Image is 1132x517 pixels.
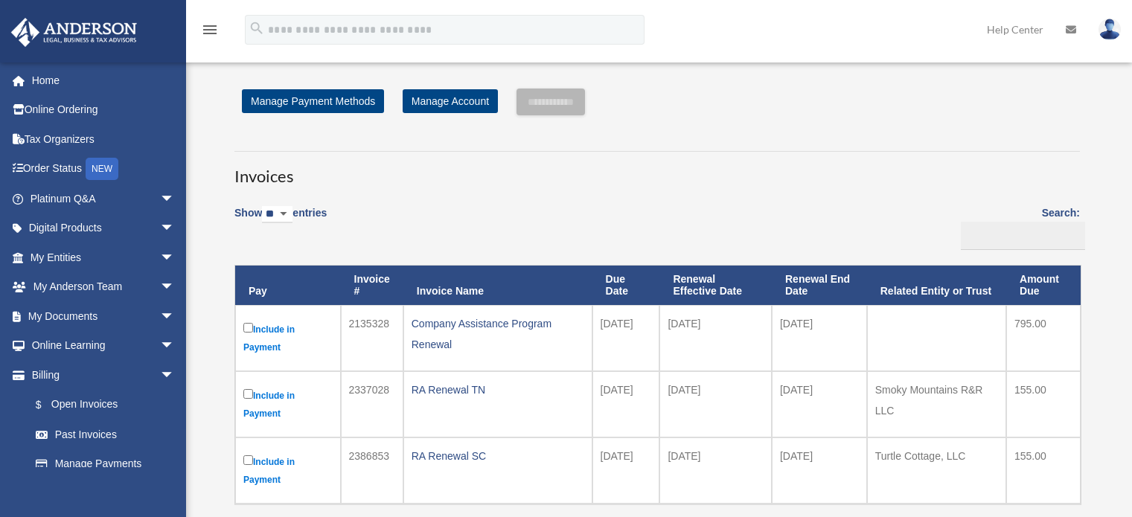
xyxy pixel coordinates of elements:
[243,323,253,333] input: Include in Payment
[341,266,403,306] th: Invoice #: activate to sort column ascending
[201,26,219,39] a: menu
[262,206,292,223] select: Showentries
[160,272,190,303] span: arrow_drop_down
[772,371,867,437] td: [DATE]
[249,20,265,36] i: search
[7,18,141,47] img: Anderson Advisors Platinum Portal
[592,371,660,437] td: [DATE]
[341,305,403,371] td: 2135328
[1006,266,1081,306] th: Amount Due: activate to sort column ascending
[242,89,384,113] a: Manage Payment Methods
[867,437,1006,504] td: Turtle Cottage, LLC
[956,204,1080,250] label: Search:
[10,360,190,390] a: Billingarrow_drop_down
[235,266,341,306] th: Pay: activate to sort column descending
[243,389,253,399] input: Include in Payment
[243,320,333,356] label: Include in Payment
[659,266,772,306] th: Renewal Effective Date: activate to sort column ascending
[86,158,118,180] div: NEW
[234,151,1080,188] h3: Invoices
[659,437,772,504] td: [DATE]
[659,371,772,437] td: [DATE]
[243,386,333,423] label: Include in Payment
[201,21,219,39] i: menu
[592,266,660,306] th: Due Date: activate to sort column ascending
[403,89,498,113] a: Manage Account
[243,452,333,489] label: Include in Payment
[412,313,584,355] div: Company Assistance Program Renewal
[867,266,1006,306] th: Related Entity or Trust: activate to sort column ascending
[10,331,197,361] a: Online Learningarrow_drop_down
[592,305,660,371] td: [DATE]
[10,124,197,154] a: Tax Organizers
[1006,305,1081,371] td: 795.00
[10,272,197,302] a: My Anderson Teamarrow_drop_down
[1099,19,1121,40] img: User Pic
[160,213,190,244] span: arrow_drop_down
[403,266,592,306] th: Invoice Name: activate to sort column ascending
[10,184,197,213] a: Platinum Q&Aarrow_drop_down
[160,331,190,362] span: arrow_drop_down
[160,243,190,273] span: arrow_drop_down
[10,301,197,331] a: My Documentsarrow_drop_down
[44,396,51,414] span: $
[10,243,197,272] a: My Entitiesarrow_drop_down
[160,360,190,391] span: arrow_drop_down
[10,65,197,95] a: Home
[867,371,1006,437] td: Smoky Mountains R&R LLC
[961,222,1085,250] input: Search:
[659,305,772,371] td: [DATE]
[10,154,197,184] a: Order StatusNEW
[10,95,197,125] a: Online Ordering
[160,184,190,214] span: arrow_drop_down
[243,455,253,465] input: Include in Payment
[592,437,660,504] td: [DATE]
[10,213,197,243] a: Digital Productsarrow_drop_down
[1006,371,1081,437] td: 155.00
[1006,437,1081,504] td: 155.00
[160,301,190,332] span: arrow_drop_down
[341,437,403,504] td: 2386853
[341,371,403,437] td: 2337028
[21,420,190,449] a: Past Invoices
[772,437,867,504] td: [DATE]
[772,305,867,371] td: [DATE]
[21,390,182,420] a: $Open Invoices
[234,204,327,238] label: Show entries
[412,379,584,400] div: RA Renewal TN
[21,449,190,479] a: Manage Payments
[412,446,584,466] div: RA Renewal SC
[772,266,867,306] th: Renewal End Date: activate to sort column ascending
